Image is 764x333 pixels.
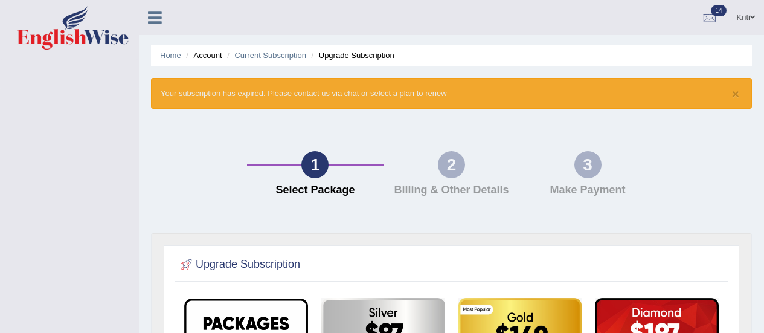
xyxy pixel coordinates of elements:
h2: Upgrade Subscription [178,256,300,274]
div: 3 [574,151,602,178]
div: Your subscription has expired. Please contact us via chat or select a plan to renew [151,78,752,109]
h4: Make Payment [525,184,650,196]
h4: Billing & Other Details [390,184,514,196]
li: Upgrade Subscription [309,50,394,61]
span: 14 [711,5,726,16]
li: Account [183,50,222,61]
a: Current Subscription [234,51,306,60]
div: 1 [301,151,329,178]
div: 2 [438,151,465,178]
h4: Select Package [253,184,377,196]
button: × [732,88,739,100]
a: Home [160,51,181,60]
